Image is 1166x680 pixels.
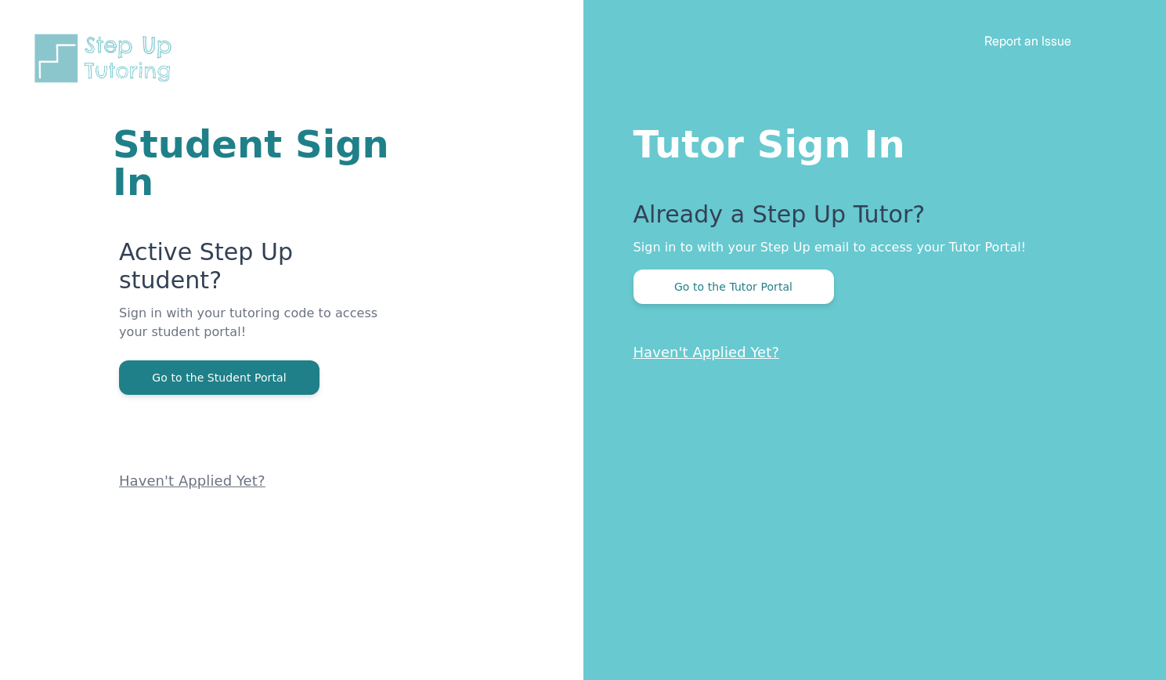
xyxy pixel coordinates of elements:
[119,360,319,395] button: Go to the Student Portal
[634,269,834,304] button: Go to the Tutor Portal
[119,304,395,360] p: Sign in with your tutoring code to access your student portal!
[119,370,319,385] a: Go to the Student Portal
[984,33,1071,49] a: Report an Issue
[634,238,1104,257] p: Sign in to with your Step Up email to access your Tutor Portal!
[634,119,1104,163] h1: Tutor Sign In
[634,279,834,294] a: Go to the Tutor Portal
[119,238,395,304] p: Active Step Up student?
[634,201,1104,238] p: Already a Step Up Tutor?
[119,472,265,489] a: Haven't Applied Yet?
[113,125,395,201] h1: Student Sign In
[31,31,182,85] img: Step Up Tutoring horizontal logo
[634,344,780,360] a: Haven't Applied Yet?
